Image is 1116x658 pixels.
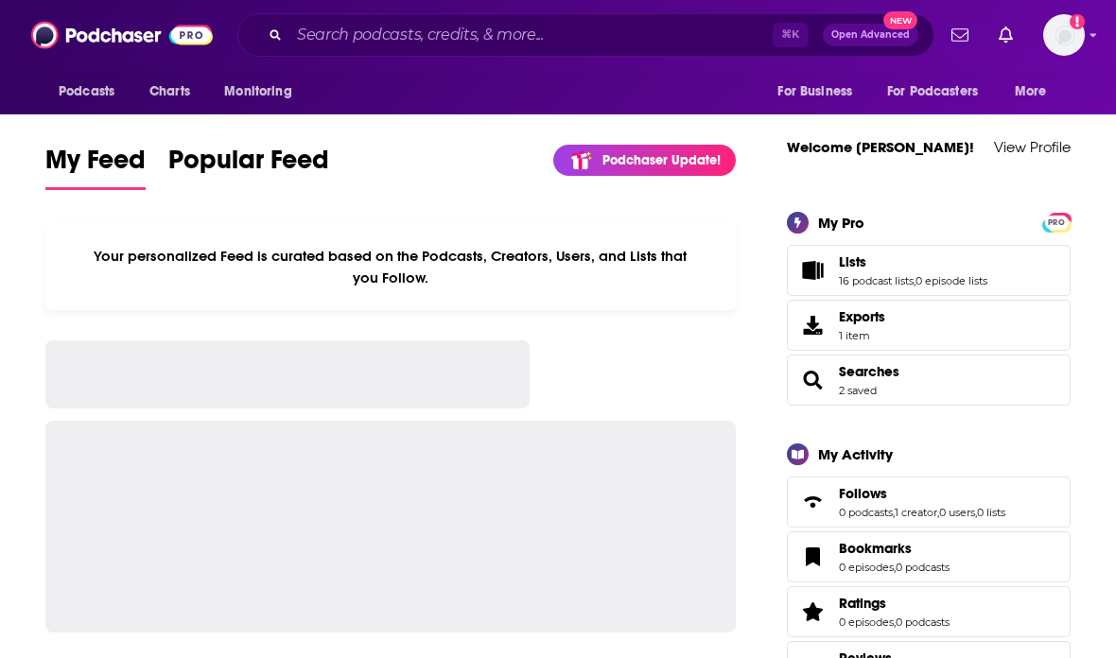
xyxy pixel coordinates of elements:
[896,615,950,629] a: 0 podcasts
[896,561,950,574] a: 0 podcasts
[137,74,201,110] a: Charts
[818,214,864,232] div: My Pro
[787,300,1071,351] a: Exports
[883,11,917,29] span: New
[793,367,831,393] a: Searches
[793,489,831,515] a: Follows
[149,78,190,105] span: Charts
[168,144,329,190] a: Popular Feed
[937,506,939,519] span: ,
[823,24,918,46] button: Open AdvancedNew
[787,355,1071,406] span: Searches
[168,144,329,187] span: Popular Feed
[793,598,831,625] a: Ratings
[787,476,1071,528] span: Follows
[875,74,1005,110] button: open menu
[818,445,893,463] div: My Activity
[793,312,831,338] span: Exports
[894,561,896,574] span: ,
[237,13,934,57] div: Search podcasts, credits, & more...
[1015,78,1047,105] span: More
[839,384,877,397] a: 2 saved
[839,540,950,557] a: Bookmarks
[977,506,1005,519] a: 0 lists
[839,485,1005,502] a: Follows
[975,506,977,519] span: ,
[787,245,1071,296] span: Lists
[1043,14,1085,56] img: User Profile
[777,78,852,105] span: For Business
[839,363,899,380] a: Searches
[894,615,896,629] span: ,
[1043,14,1085,56] button: Show profile menu
[887,78,978,105] span: For Podcasters
[839,308,885,325] span: Exports
[839,595,886,612] span: Ratings
[831,30,910,40] span: Open Advanced
[914,274,915,287] span: ,
[893,506,895,519] span: ,
[994,138,1071,156] a: View Profile
[839,274,914,287] a: 16 podcast lists
[991,19,1020,51] a: Show notifications dropdown
[289,20,773,50] input: Search podcasts, credits, & more...
[839,485,887,502] span: Follows
[839,615,894,629] a: 0 episodes
[45,144,146,187] span: My Feed
[45,224,736,310] div: Your personalized Feed is curated based on the Podcasts, Creators, Users, and Lists that you Follow.
[895,506,937,519] a: 1 creator
[839,253,866,270] span: Lists
[1045,214,1068,228] a: PRO
[915,274,987,287] a: 0 episode lists
[773,23,808,47] span: ⌘ K
[45,74,139,110] button: open menu
[764,74,876,110] button: open menu
[839,506,893,519] a: 0 podcasts
[1070,14,1085,29] svg: Add a profile image
[839,253,987,270] a: Lists
[1043,14,1085,56] span: Logged in as cduhigg
[939,506,975,519] a: 0 users
[602,152,721,168] p: Podchaser Update!
[1045,216,1068,230] span: PRO
[839,561,894,574] a: 0 episodes
[839,329,885,342] span: 1 item
[787,138,974,156] a: Welcome [PERSON_NAME]!
[1002,74,1071,110] button: open menu
[45,144,146,190] a: My Feed
[839,595,950,612] a: Ratings
[944,19,976,51] a: Show notifications dropdown
[793,257,831,284] a: Lists
[787,531,1071,582] span: Bookmarks
[839,540,912,557] span: Bookmarks
[787,586,1071,637] span: Ratings
[224,78,291,105] span: Monitoring
[59,78,114,105] span: Podcasts
[31,17,213,53] img: Podchaser - Follow, Share and Rate Podcasts
[211,74,316,110] button: open menu
[793,544,831,570] a: Bookmarks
